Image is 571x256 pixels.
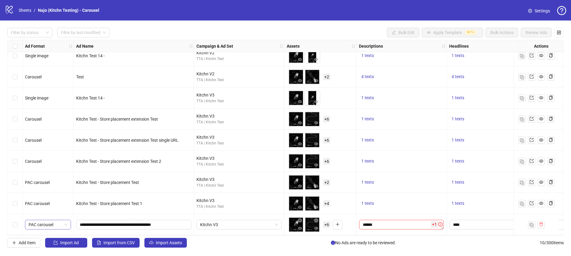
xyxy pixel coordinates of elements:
a: Settings [523,6,555,16]
div: Resize Ad Name column [192,40,194,52]
span: holder [279,44,283,48]
button: 1 texts [359,137,376,144]
span: control [557,30,561,35]
button: Duplicate [518,52,526,59]
span: eye [539,53,543,58]
div: Kitchn V2 [196,49,282,56]
span: holder [193,44,197,48]
span: Carousel [25,138,42,143]
span: eye [298,142,302,146]
span: 10 / 300 items [540,239,564,246]
button: Configure table settings [554,28,564,37]
span: + 6 [323,158,330,165]
div: Select row 5 [8,109,23,130]
button: Preview [313,183,320,190]
button: Preview [296,162,304,169]
button: Preview [313,77,320,84]
strong: Assets [287,43,300,49]
span: + 6 [323,137,330,144]
img: Asset 2 [305,196,320,211]
span: Kitchn Test - Store placement extension Test single URL [76,138,178,143]
button: Preview [296,225,304,232]
img: Asset 2 [305,133,320,148]
button: Preview [296,204,304,211]
img: Asset 2 [305,48,320,63]
span: Settings [535,8,550,14]
img: Asset 1 [289,69,304,84]
span: PAC carousel [25,201,50,206]
button: 1 texts [449,158,467,165]
button: Bulk Edit [387,28,419,37]
span: setting [528,9,532,13]
strong: Headlines [449,43,469,49]
span: copy [549,180,553,184]
span: 1 texts [361,159,374,163]
span: eye [298,163,302,167]
img: Asset 1 [289,90,304,106]
span: Carousel [25,159,42,164]
span: PAC carousel [29,220,67,229]
span: export [529,74,534,79]
button: Preview [296,77,304,84]
div: Select row 8 [8,172,23,193]
span: 1 texts [361,201,374,206]
span: Carousel [25,117,42,122]
span: copy [549,74,553,79]
span: eye [298,121,302,125]
span: eye [314,100,318,104]
img: Asset 2 [305,69,320,84]
div: Select row 7 [8,151,23,172]
span: eye [539,96,543,100]
div: TTA | Kitchn Test [196,204,282,210]
button: Import Assets [144,238,187,248]
button: 1 texts [359,115,376,123]
span: 1 texts [452,95,464,100]
button: Add Item [7,238,40,248]
div: TTA | Kitchn Test [196,141,282,146]
span: eye [539,180,543,184]
span: Add Item [19,240,35,245]
div: TTA | Kitchn Test [196,98,282,104]
span: eye [539,117,543,121]
span: 1 texts [452,201,464,206]
button: Preview [313,56,320,63]
a: Najo (Kitchn Testing) - Carousel [37,7,100,14]
span: 1 texts [361,53,374,58]
strong: Descriptions [359,43,383,49]
span: eye [314,205,318,209]
strong: Actions [534,43,548,49]
span: eye [539,74,543,79]
span: exclamation-circle [438,221,443,228]
div: Select row 2 [8,45,23,66]
div: TTA | Kitchn Test [196,56,282,62]
div: Select row 6 [8,130,23,151]
div: Kitchn V3 [196,134,282,141]
button: Preview [313,141,320,148]
span: Import Ad [60,240,79,245]
button: Preview [296,98,304,106]
div: Resize Assets column [355,40,356,52]
span: Kitchn Test - Store placement Test 1 [76,201,142,206]
img: Duplicate [520,75,524,79]
span: holder [73,44,77,48]
button: 1 texts [449,137,467,144]
div: Kitchn V3 [196,155,282,162]
span: eye [314,57,318,62]
span: copy [549,159,553,163]
span: Single image [25,53,48,58]
span: Carousel [25,74,42,79]
div: Select all rows [8,40,23,52]
span: 4 texts [361,74,374,79]
span: plus [335,222,340,226]
span: close-circle [314,218,318,223]
button: Duplicate [518,73,526,81]
span: export [529,96,534,100]
span: eye [298,226,302,230]
strong: Ad Format [25,43,45,49]
div: Kitchn V2 [196,71,282,77]
button: Preview [296,183,304,190]
span: eye [314,142,318,146]
button: Preview [296,141,304,148]
span: eye [298,57,302,62]
span: copy [549,201,553,205]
